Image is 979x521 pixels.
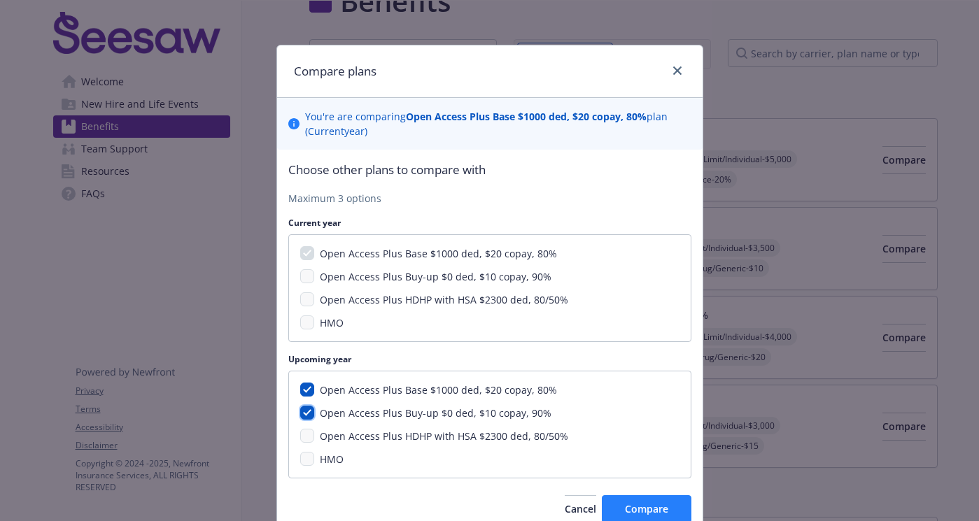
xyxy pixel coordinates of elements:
[288,191,691,206] p: Maximum 3 options
[294,62,376,80] h1: Compare plans
[625,502,668,515] span: Compare
[320,247,557,260] span: Open Access Plus Base $1000 ded, $20 copay, 80%
[288,353,691,365] p: Upcoming year
[320,316,344,329] span: HMO
[320,293,568,306] span: Open Access Plus HDHP with HSA $2300 ded, 80/50%
[305,109,691,138] p: You ' re are comparing plan ( Current year)
[669,62,686,79] a: close
[406,110,647,123] b: Open Access Plus Base $1000 ded, $20 copay, 80%
[320,383,557,397] span: Open Access Plus Base $1000 ded, $20 copay, 80%
[565,502,596,515] span: Cancel
[320,429,568,443] span: Open Access Plus HDHP with HSA $2300 ded, 80/50%
[320,452,344,466] span: HMO
[288,161,691,179] p: Choose other plans to compare with
[320,406,551,420] span: Open Access Plus Buy-up $0 ded, $10 copay, 90%
[320,270,551,283] span: Open Access Plus Buy-up $0 ded, $10 copay, 90%
[288,217,691,229] p: Current year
